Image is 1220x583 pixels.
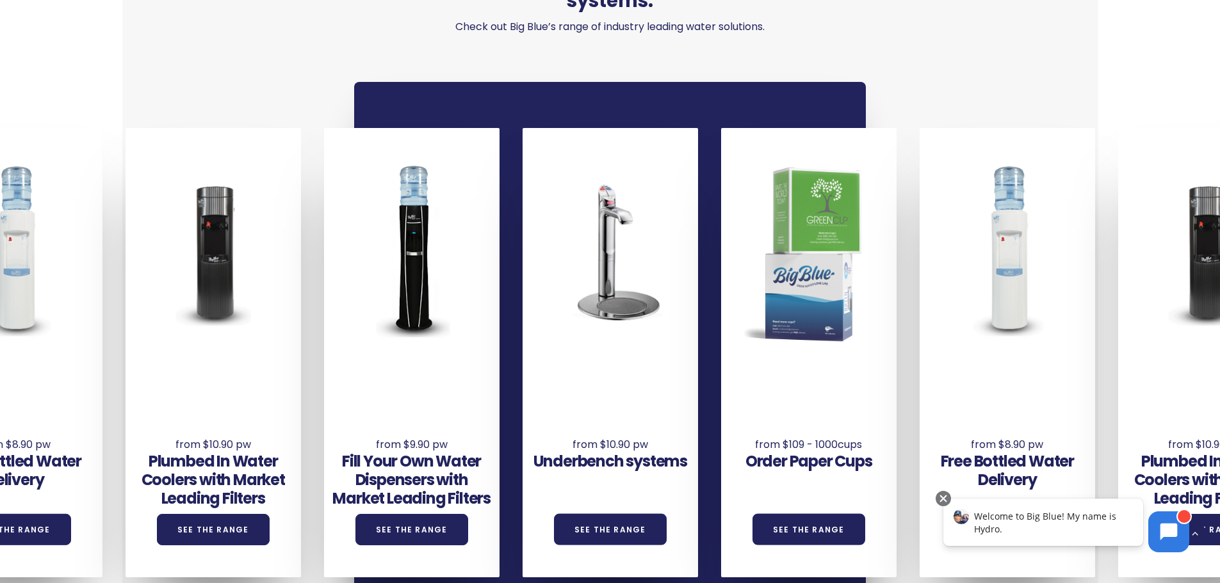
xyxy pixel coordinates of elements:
a: See the Range [157,514,270,545]
a: See the Range [554,514,667,545]
a: Underbench systems [533,451,687,472]
a: See the Range [752,514,865,545]
a: Plumbed In Water Coolers with Market Leading Filters [142,451,285,509]
a: Free Bottled Water Delivery [941,451,1074,490]
p: Check out Big Blue’s range of industry leading water solutions. [354,18,866,36]
a: Fill Your Own Water Dispensers with Market Leading Filters [332,451,491,509]
a: Order Paper Cups [745,451,872,472]
iframe: Chatbot [930,488,1202,565]
a: See the Range [355,514,468,545]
